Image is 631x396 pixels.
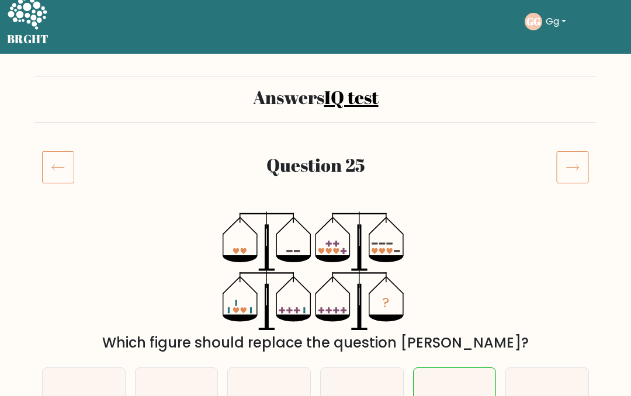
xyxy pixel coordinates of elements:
h2: Answers [42,86,589,108]
text: GG [526,15,540,28]
div: Which figure should replace the question [PERSON_NAME]? [49,332,582,353]
a: IQ test [324,85,379,109]
h2: Question 25 [89,154,542,176]
button: Gg [542,14,570,29]
h5: BRGHT [7,32,49,46]
tspan: ? [383,293,390,312]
